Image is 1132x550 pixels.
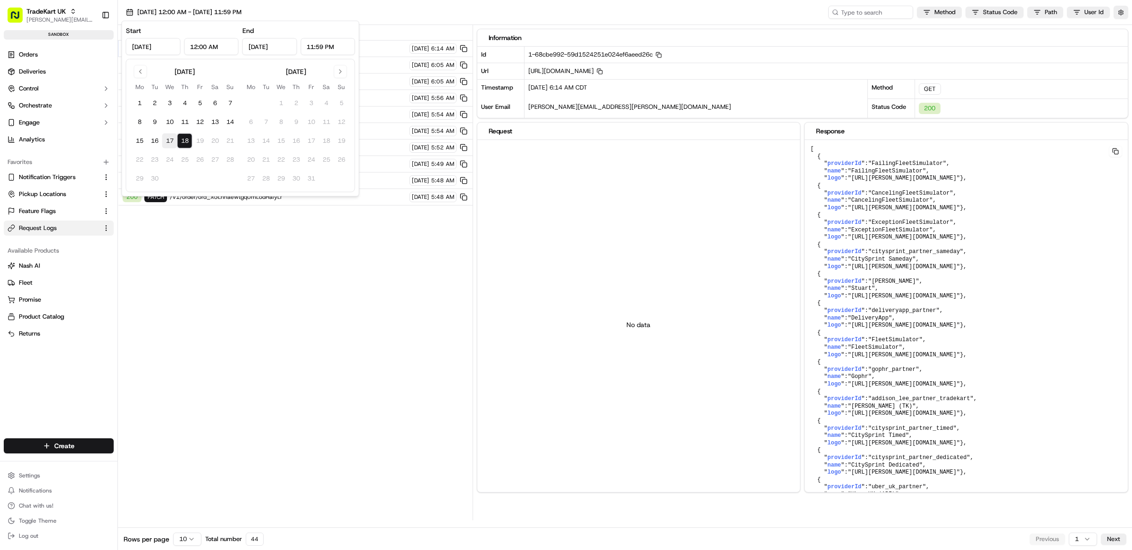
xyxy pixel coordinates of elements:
[1067,7,1110,18] button: User Id
[827,491,841,498] span: name
[868,454,970,461] span: "citysprint_partner_dedicated"
[966,7,1024,18] button: Status Code
[477,99,524,118] div: User Email
[827,432,841,439] span: name
[334,65,347,78] button: Go to next month
[412,127,429,135] span: [DATE]
[19,173,75,181] span: Notification Triggers
[20,90,37,107] img: 4037041995827_4c49e92c6e3ed2e3ec13_72.png
[4,326,114,341] button: Returns
[9,163,25,178] img: Ami Wang
[19,101,52,110] span: Orchestrate
[123,192,141,202] div: 200
[184,38,239,55] input: Time
[192,82,208,92] th: Friday
[4,187,114,202] button: Pickup Locations
[4,155,114,170] div: Favorites
[162,82,177,92] th: Wednesday
[19,211,72,220] span: Knowledge Base
[19,67,46,76] span: Deliveries
[223,82,238,92] th: Sunday
[144,192,167,202] div: PATCH
[126,38,181,55] input: Date
[175,67,195,76] div: [DATE]
[848,462,922,468] span: "CitySprint Dedicated"
[132,96,147,111] button: 1
[19,190,66,198] span: Pickup Locations
[137,8,241,16] span: [DATE] 12:00 AM - [DATE] 11:59 PM
[848,491,899,498] span: "Uber UK (API)"
[868,425,957,432] span: "citysprint_partner_timed"
[42,90,155,99] div: Start new chat
[412,61,429,69] span: [DATE]
[816,126,1116,136] div: Response
[868,278,919,285] span: "[PERSON_NAME]"
[147,133,162,148] button: 16
[827,410,841,417] span: logo
[89,211,151,220] span: API Documentation
[868,395,974,402] span: "addison_lee_partner_tradekart"
[9,38,172,53] p: Welcome 👋
[848,293,960,299] span: "[URL][PERSON_NAME][DOMAIN_NAME]"
[19,84,39,93] span: Control
[76,207,155,224] a: 💻API Documentation
[4,132,114,147] a: Analytics
[827,440,841,446] span: logo
[431,160,454,168] span: 5:49 AM
[300,38,355,55] input: Time
[848,227,932,233] span: "ExceptionFleetSimulator"
[431,45,454,52] span: 6:14 AM
[147,96,162,111] button: 2
[29,172,76,179] span: [PERSON_NAME]
[147,82,162,92] th: Tuesday
[19,279,33,287] span: Fleet
[868,219,953,226] span: "ExceptionFleetSimulator"
[223,115,238,130] button: 14
[243,82,258,92] th: Monday
[848,440,960,446] span: "[URL][PERSON_NAME][DOMAIN_NAME]"
[868,99,915,118] div: Status Code
[122,6,246,19] button: [DATE] 12:00 AM - [DATE] 11:59 PM
[78,172,82,179] span: •
[83,146,103,154] span: [DATE]
[431,78,454,85] span: 6:05 AM
[477,47,524,63] div: Id
[1027,7,1063,18] button: Path
[4,64,114,79] a: Deliveries
[289,82,304,92] th: Thursday
[983,8,1017,16] span: Status Code
[132,82,147,92] th: Monday
[848,197,932,204] span: "CancelingFleetSimulator"
[223,96,238,111] button: 7
[9,9,28,28] img: Nash
[4,4,98,26] button: TradeKart UK[PERSON_NAME][EMAIL_ADDRESS][DOMAIN_NAME]
[132,133,147,148] button: 15
[477,80,524,99] div: Timestamp
[170,193,407,201] span: /v1/order/ord_XGLhnaewtgqUmLodHaiyLr
[431,94,454,102] span: 5:56 AM
[9,212,17,219] div: 📗
[848,234,960,240] span: "[URL][PERSON_NAME][DOMAIN_NAME]"
[192,115,208,130] button: 12
[8,207,99,215] a: Feature Flags
[29,146,76,154] span: [PERSON_NAME]
[827,373,841,380] span: name
[4,115,114,130] button: Engage
[919,83,941,95] div: GET
[412,111,429,118] span: [DATE]
[412,193,429,201] span: [DATE]
[848,168,926,174] span: "FailingFleetSimulator"
[868,366,919,373] span: "gophr_partner"
[827,190,861,197] span: providerId
[848,344,902,351] span: "FleetSimulator"
[19,517,57,525] span: Toggle Theme
[827,315,841,321] span: name
[126,26,141,35] label: Start
[177,82,192,92] th: Thursday
[827,160,861,167] span: providerId
[246,533,264,546] div: 44
[828,6,913,19] input: Type to search
[805,140,1128,548] pre: [ { " ": , " ": , " ": }, { " ": , " ": , " ": }, { " ": , " ": , " ": }, { " ": , " ": , " ": },...
[827,197,841,204] span: name
[827,285,841,292] span: name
